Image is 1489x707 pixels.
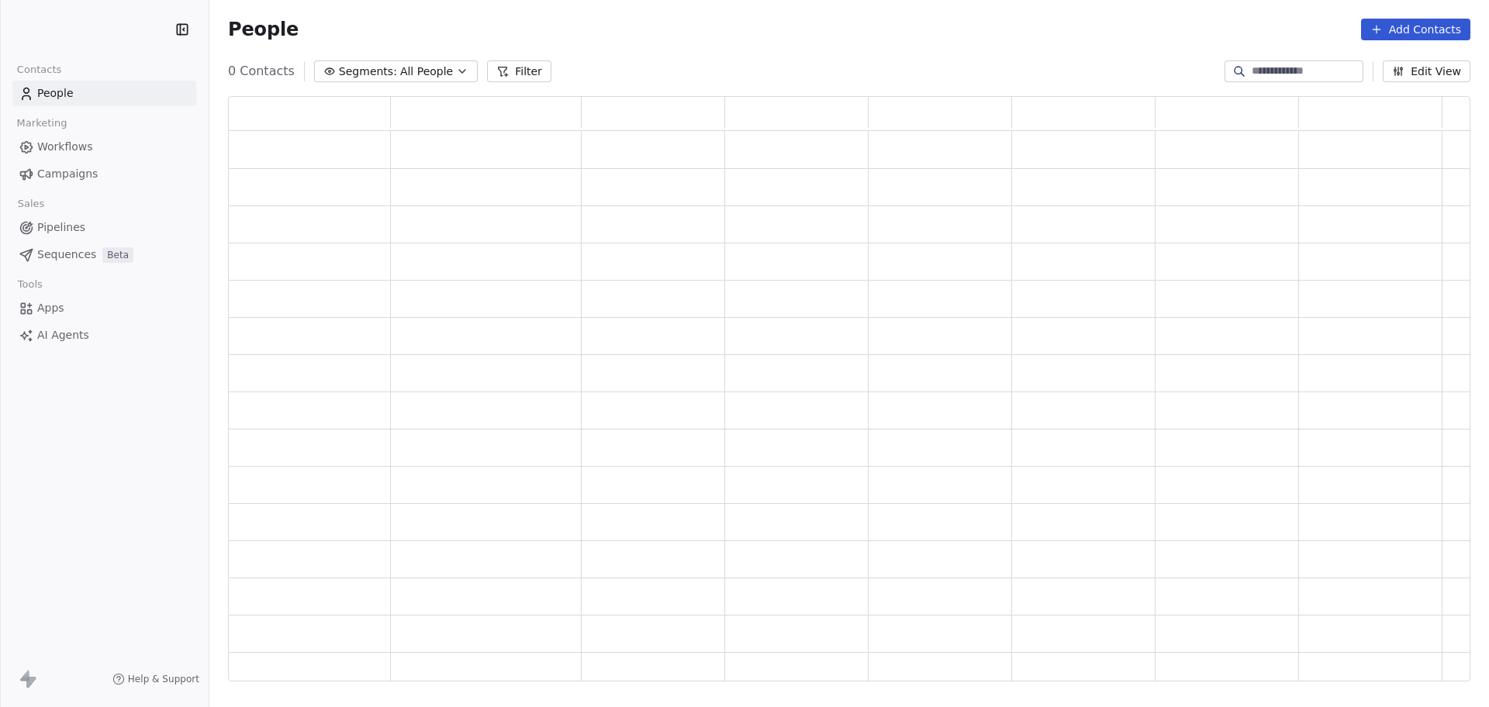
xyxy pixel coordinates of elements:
[112,673,199,685] a: Help & Support
[37,166,98,182] span: Campaigns
[12,81,196,106] a: People
[12,134,196,160] a: Workflows
[12,322,196,348] a: AI Agents
[11,273,49,296] span: Tools
[12,161,196,187] a: Campaigns
[10,58,68,81] span: Contacts
[1383,60,1470,82] button: Edit View
[1361,19,1470,40] button: Add Contacts
[37,327,89,343] span: AI Agents
[228,18,299,41] span: People
[339,64,397,80] span: Segments:
[37,247,96,263] span: Sequences
[102,247,133,263] span: Beta
[400,64,453,80] span: All People
[128,673,199,685] span: Help & Support
[10,112,74,135] span: Marketing
[37,85,74,102] span: People
[37,300,64,316] span: Apps
[487,60,551,82] button: Filter
[37,139,93,155] span: Workflows
[11,192,51,216] span: Sales
[12,215,196,240] a: Pipelines
[37,219,85,236] span: Pipelines
[228,62,295,81] span: 0 Contacts
[12,242,196,267] a: SequencesBeta
[12,295,196,321] a: Apps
